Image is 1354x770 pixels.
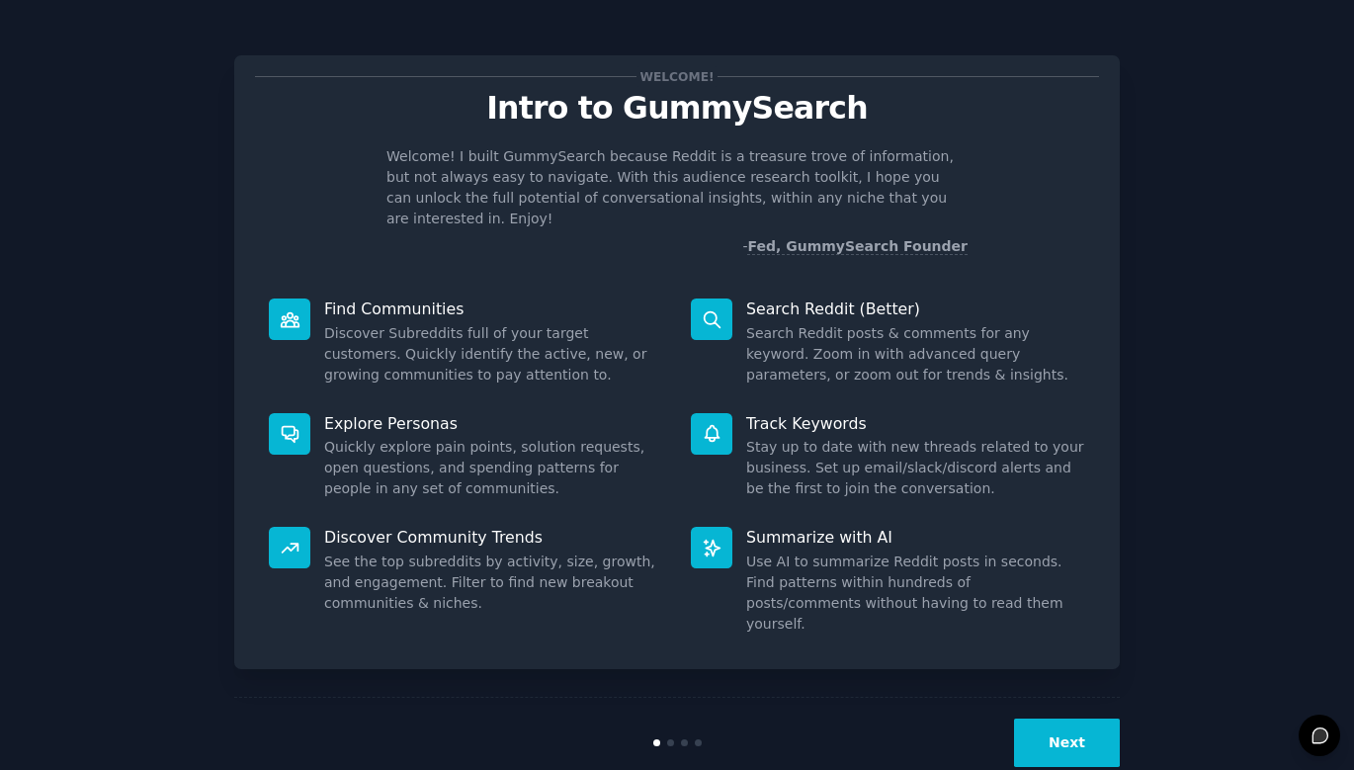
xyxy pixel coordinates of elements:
dd: Stay up to date with new threads related to your business. Set up email/slack/discord alerts and ... [746,437,1085,499]
dd: Quickly explore pain points, solution requests, open questions, and spending patterns for people ... [324,437,663,499]
p: Welcome! I built GummySearch because Reddit is a treasure trove of information, but not always ea... [386,146,968,229]
p: Explore Personas [324,413,663,434]
p: Discover Community Trends [324,527,663,548]
dd: See the top subreddits by activity, size, growth, and engagement. Filter to find new breakout com... [324,552,663,614]
dd: Search Reddit posts & comments for any keyword. Zoom in with advanced query parameters, or zoom o... [746,323,1085,385]
p: Track Keywords [746,413,1085,434]
p: Summarize with AI [746,527,1085,548]
span: Welcome! [636,66,718,87]
p: Intro to GummySearch [255,91,1099,126]
dd: Discover Subreddits full of your target customers. Quickly identify the active, new, or growing c... [324,323,663,385]
button: Next [1014,719,1120,767]
p: Search Reddit (Better) [746,299,1085,319]
div: - [742,236,968,257]
a: Fed, GummySearch Founder [747,238,968,255]
dd: Use AI to summarize Reddit posts in seconds. Find patterns within hundreds of posts/comments with... [746,552,1085,635]
p: Find Communities [324,299,663,319]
